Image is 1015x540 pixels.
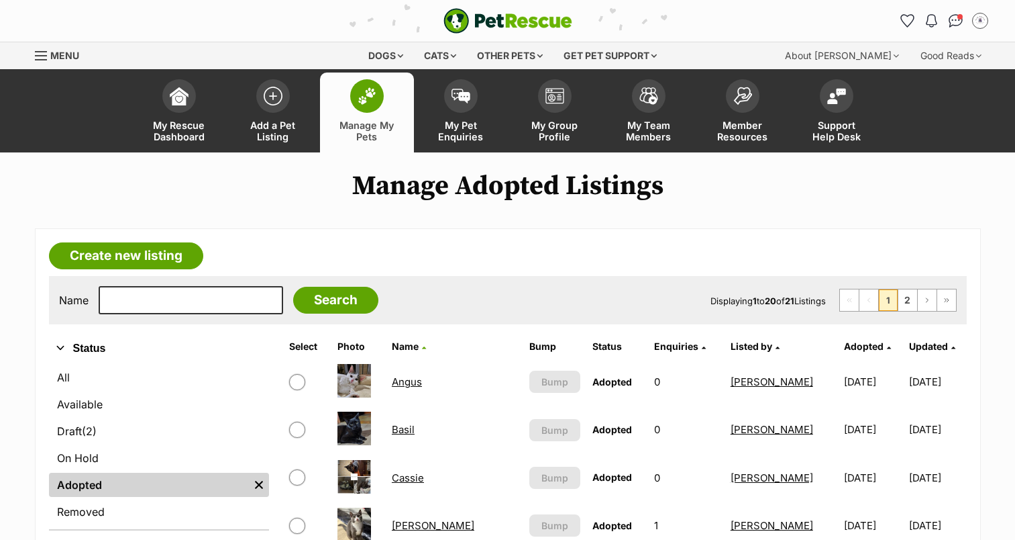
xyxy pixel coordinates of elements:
[243,120,303,142] span: Add a Pet Listing
[392,519,474,532] a: [PERSON_NAME]
[49,340,269,357] button: Status
[358,87,376,105] img: manage-my-pets-icon-02211641906a0b7f246fdf0571729dbe1e7629f14944591b6c1af311fb30b64b.svg
[879,289,898,311] span: Page 1
[839,359,908,405] td: [DATE]
[554,42,666,69] div: Get pet support
[337,120,397,142] span: Manage My Pets
[592,520,632,531] span: Adopted
[392,341,426,352] a: Name
[649,359,724,405] td: 0
[508,73,602,152] a: My Group Profile
[587,336,647,357] th: Status
[49,363,269,529] div: Status
[973,14,987,28] img: Emma Grabowski profile pic
[790,73,884,152] a: Support Help Desk
[806,120,867,142] span: Support Help Desk
[529,419,580,441] button: Bump
[545,88,564,104] img: group-profile-icon-3fa3cf56718a62981997c0bc7e787c4b2cf8bcc04b72c1350f741eb67cf2f40e.svg
[731,471,813,484] a: [PERSON_NAME]
[529,371,580,393] button: Bump
[785,296,794,306] strong: 21
[776,42,908,69] div: About [PERSON_NAME]
[525,120,585,142] span: My Group Profile
[529,514,580,537] button: Bump
[524,336,585,357] th: Bump
[50,50,79,61] span: Menu
[937,289,956,311] a: Last page
[731,375,813,388] a: [PERSON_NAME]
[132,73,226,152] a: My Rescue Dashboard
[898,289,917,311] a: Page 2
[731,423,813,436] a: [PERSON_NAME]
[226,73,320,152] a: Add a Pet Listing
[909,341,948,352] span: Updated
[592,471,632,483] span: Adopted
[765,296,776,306] strong: 20
[541,471,568,485] span: Bump
[840,289,859,311] span: First page
[541,375,568,389] span: Bump
[949,14,963,28] img: chat-41dd97257d64d25036548639549fe6c8038ab92f7586957e7f3b1b290dea8141.svg
[859,289,878,311] span: Previous page
[844,341,891,352] a: Adopted
[710,296,826,306] span: Displaying to of Listings
[639,87,658,105] img: team-members-icon-5396bd8760b3fe7c0b43da4ab00e1e3bb1a5d9ba89233759b79545d2d3fc5d0d.svg
[49,365,269,390] a: All
[592,424,632,435] span: Adopted
[909,406,965,453] td: [DATE]
[392,471,424,484] a: Cassie
[415,42,466,69] div: Cats
[839,289,957,312] nav: Pagination
[529,467,580,489] button: Bump
[909,341,955,352] a: Updated
[320,73,414,152] a: Manage My Pets
[649,406,724,453] td: 0
[654,341,706,352] a: Enquiries
[49,500,269,524] a: Removed
[49,242,203,269] a: Create new listing
[918,289,937,311] a: Next page
[82,423,97,439] span: (2)
[49,392,269,416] a: Available
[149,120,209,142] span: My Rescue Dashboard
[332,336,385,357] th: Photo
[909,359,965,405] td: [DATE]
[541,519,568,533] span: Bump
[49,473,249,497] a: Adopted
[731,519,813,532] a: [PERSON_NAME]
[827,88,846,104] img: help-desk-icon-fdf02630f3aa405de69fd3d07c3f3aa587a6932b1a1747fa1d2bba05be0121f9.svg
[59,294,89,306] label: Name
[844,341,884,352] span: Adopted
[731,341,772,352] span: Listed by
[911,42,991,69] div: Good Reads
[49,419,269,443] a: Draft
[49,446,269,470] a: On Hold
[945,10,967,32] a: Conversations
[969,10,991,32] button: My account
[753,296,757,306] strong: 1
[392,375,422,388] a: Angus
[602,73,696,152] a: My Team Members
[451,89,470,103] img: pet-enquiries-icon-7e3ad2cf08bfb03b45e93fb7055b45f3efa6380592205ae92323e6603595dc1f.svg
[443,8,572,34] a: PetRescue
[839,455,908,501] td: [DATE]
[909,455,965,501] td: [DATE]
[712,120,773,142] span: Member Resources
[170,87,189,105] img: dashboard-icon-eb2f2d2d3e046f16d808141f083e7271f6b2e854fb5c12c21221c1fb7104beca.svg
[897,10,991,32] ul: Account quick links
[696,73,790,152] a: Member Resources
[392,341,419,352] span: Name
[541,423,568,437] span: Bump
[264,87,282,105] img: add-pet-listing-icon-0afa8454b4691262ce3f59096e99ab1cd57d4a30225e0717b998d2c9b9846f56.svg
[654,341,698,352] span: translation missing: en.admin.listings.index.attributes.enquiries
[733,87,752,105] img: member-resources-icon-8e73f808a243e03378d46382f2149f9095a855e16c252ad45f914b54edf8863c.svg
[431,120,491,142] span: My Pet Enquiries
[468,42,552,69] div: Other pets
[443,8,572,34] img: logo-e224e6f780fb5917bec1dbf3a21bbac754714ae5b6737aabdf751b685950b380.svg
[921,10,943,32] button: Notifications
[897,10,918,32] a: Favourites
[619,120,679,142] span: My Team Members
[926,14,937,28] img: notifications-46538b983faf8c2785f20acdc204bb7945ddae34d4c08c2a6579f10ce5e182be.svg
[293,287,378,314] input: Search
[731,341,780,352] a: Listed by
